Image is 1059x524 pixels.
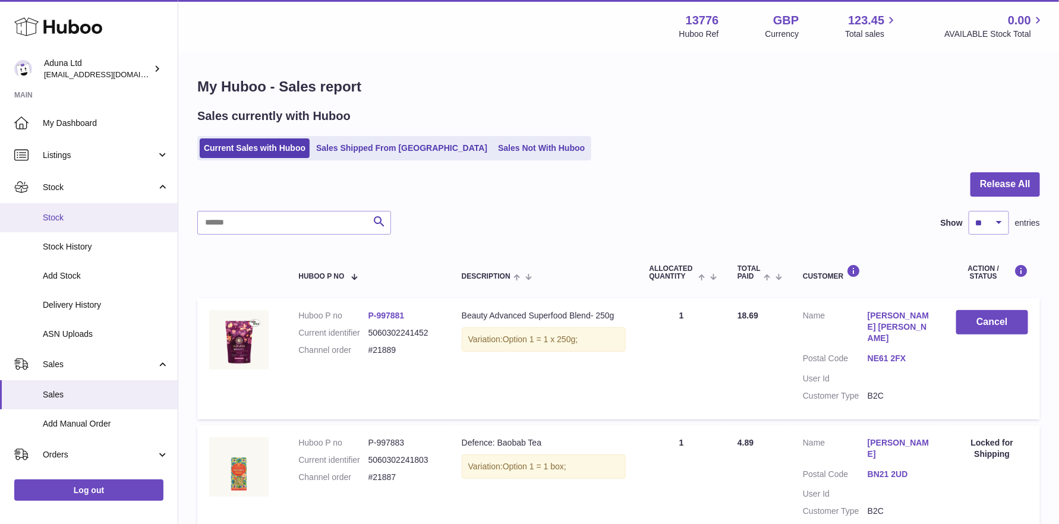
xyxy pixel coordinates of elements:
[43,118,169,129] span: My Dashboard
[43,212,169,223] span: Stock
[368,311,405,320] a: P-997881
[737,438,754,447] span: 4.89
[298,327,368,339] dt: Current identifier
[14,479,163,501] a: Log out
[462,310,626,321] div: Beauty Advanced Superfood Blend- 250g
[803,437,868,463] dt: Name
[298,310,368,321] dt: Huboo P no
[773,12,799,29] strong: GBP
[368,472,438,483] dd: #21887
[14,60,32,78] img: foyin.fagbemi@aduna.com
[298,273,344,280] span: Huboo P no
[494,138,589,158] a: Sales Not With Huboo
[803,373,868,384] dt: User Id
[868,310,932,344] a: [PERSON_NAME] [PERSON_NAME]
[686,12,719,29] strong: 13776
[803,310,868,347] dt: Name
[868,437,932,460] a: [PERSON_NAME]
[845,29,898,40] span: Total sales
[868,353,932,364] a: NE61 2FX
[650,265,695,280] span: ALLOCATED Quantity
[503,462,566,471] span: Option 1 = 1 box;
[679,29,719,40] div: Huboo Ref
[43,418,169,430] span: Add Manual Order
[43,299,169,311] span: Delivery History
[503,334,578,344] span: Option 1 = 1 x 250g;
[845,12,898,40] a: 123.45 Total sales
[868,469,932,480] a: BN21 2UD
[197,77,1040,96] h1: My Huboo - Sales report
[43,329,169,340] span: ASN Uploads
[868,390,932,402] dd: B2C
[298,437,368,449] dt: Huboo P no
[43,241,169,252] span: Stock History
[44,70,175,79] span: [EMAIL_ADDRESS][DOMAIN_NAME]
[209,437,269,497] img: DEFENCE-BAOBAB-TEA-FOP-CHALK.jpg
[43,449,156,460] span: Orders
[970,172,1040,197] button: Release All
[803,469,868,483] dt: Postal Code
[209,310,269,370] img: BEAUTY-ADVANCED-SUPERFOOD-BLEND-POUCH-FOP-CHALK.jpg
[868,506,932,517] dd: B2C
[368,327,438,339] dd: 5060302241452
[462,273,510,280] span: Description
[298,454,368,466] dt: Current identifier
[803,353,868,367] dt: Postal Code
[944,12,1045,40] a: 0.00 AVAILABLE Stock Total
[43,270,169,282] span: Add Stock
[462,454,626,479] div: Variation:
[1015,217,1040,229] span: entries
[956,310,1028,334] button: Cancel
[462,327,626,352] div: Variation:
[368,454,438,466] dd: 5060302241803
[956,264,1028,280] div: Action / Status
[200,138,310,158] a: Current Sales with Huboo
[956,437,1028,460] div: Locked for Shipping
[803,390,868,402] dt: Customer Type
[197,108,351,124] h2: Sales currently with Huboo
[765,29,799,40] div: Currency
[848,12,884,29] span: 123.45
[368,437,438,449] dd: P-997883
[941,217,963,229] label: Show
[43,150,156,161] span: Listings
[43,182,156,193] span: Stock
[44,58,151,80] div: Aduna Ltd
[298,345,368,356] dt: Channel order
[803,506,868,517] dt: Customer Type
[298,472,368,483] dt: Channel order
[944,29,1045,40] span: AVAILABLE Stock Total
[368,345,438,356] dd: #21889
[462,437,626,449] div: Defence: Baobab Tea
[43,359,156,370] span: Sales
[43,389,169,400] span: Sales
[803,264,932,280] div: Customer
[737,311,758,320] span: 18.69
[1008,12,1031,29] span: 0.00
[803,488,868,500] dt: User Id
[312,138,491,158] a: Sales Shipped From [GEOGRAPHIC_DATA]
[638,298,726,419] td: 1
[737,265,761,280] span: Total paid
